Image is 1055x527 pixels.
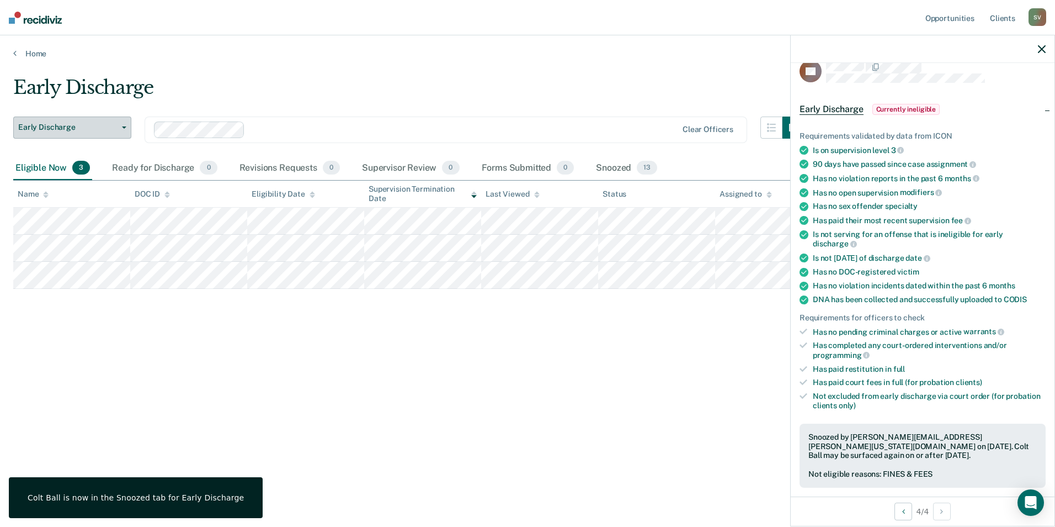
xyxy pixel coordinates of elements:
[603,189,626,199] div: Status
[1004,295,1027,304] span: CODIS
[13,156,92,181] div: Eligible Now
[9,12,62,24] img: Recidiviz
[110,156,219,181] div: Ready for Discharge
[813,202,1046,211] div: Has no sex offender
[479,156,577,181] div: Forms Submitted
[813,378,1046,387] div: Has paid court fees in full (for probation
[237,156,342,181] div: Revisions Requests
[813,295,1046,304] div: DNA has been collected and successfully uploaded to
[557,161,574,175] span: 0
[813,239,857,248] span: discharge
[791,92,1054,127] div: Early DischargeCurrently ineligible
[813,188,1046,198] div: Has no open supervision
[800,313,1046,323] div: Requirements for officers to check
[963,327,1004,336] span: warrants
[720,189,771,199] div: Assigned to
[1029,8,1046,26] div: S V
[135,189,170,199] div: DOC ID
[956,378,982,387] span: clients)
[808,433,1037,460] div: Snoozed by [PERSON_NAME][EMAIL_ADDRESS][PERSON_NAME][US_STATE][DOMAIN_NAME] on [DATE]. Colt Ball ...
[900,188,942,197] span: modifiers
[13,76,804,108] div: Early Discharge
[637,161,657,175] span: 13
[72,161,90,175] span: 3
[891,146,904,155] span: 3
[252,189,315,199] div: Eligibility Date
[933,503,951,520] button: Next Opportunity
[926,160,976,168] span: assignment
[813,392,1046,410] div: Not excluded from early discharge via court order (for probation clients
[839,401,856,410] span: only)
[28,493,244,503] div: Colt Ball is now in the Snoozed tab for Early Discharge
[808,470,1037,479] div: Not eligible reasons: FINES & FEES
[813,230,1046,249] div: Is not serving for an offense that is ineligible for early
[18,123,118,132] span: Early Discharge
[989,281,1015,290] span: months
[885,202,918,210] span: specialty
[800,104,864,115] span: Early Discharge
[791,497,1054,526] div: 4 / 4
[813,341,1046,360] div: Has completed any court-ordered interventions and/or
[905,254,930,262] span: date
[951,216,971,225] span: fee
[813,365,1046,374] div: Has paid restitution in
[813,327,1046,337] div: Has no pending criminal charges or active
[360,156,462,181] div: Supervisor Review
[893,365,905,373] span: full
[813,145,1046,155] div: Is on supervision level
[813,267,1046,277] div: Has no DOC-registered
[486,189,539,199] div: Last Viewed
[813,215,1046,225] div: Has paid their most recent supervision
[13,49,1042,59] a: Home
[813,253,1046,263] div: Is not [DATE] of discharge
[323,161,340,175] span: 0
[200,161,217,175] span: 0
[18,189,49,199] div: Name
[897,267,919,276] span: victim
[800,131,1046,141] div: Requirements validated by data from ICON
[594,156,659,181] div: Snoozed
[442,161,459,175] span: 0
[813,351,870,360] span: programming
[1017,489,1044,516] div: Open Intercom Messenger
[683,125,733,134] div: Clear officers
[813,281,1046,291] div: Has no violation incidents dated within the past 6
[813,159,1046,169] div: 90 days have passed since case
[369,185,477,203] div: Supervision Termination Date
[945,174,979,183] span: months
[872,104,940,115] span: Currently ineligible
[813,173,1046,183] div: Has no violation reports in the past 6
[894,503,912,520] button: Previous Opportunity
